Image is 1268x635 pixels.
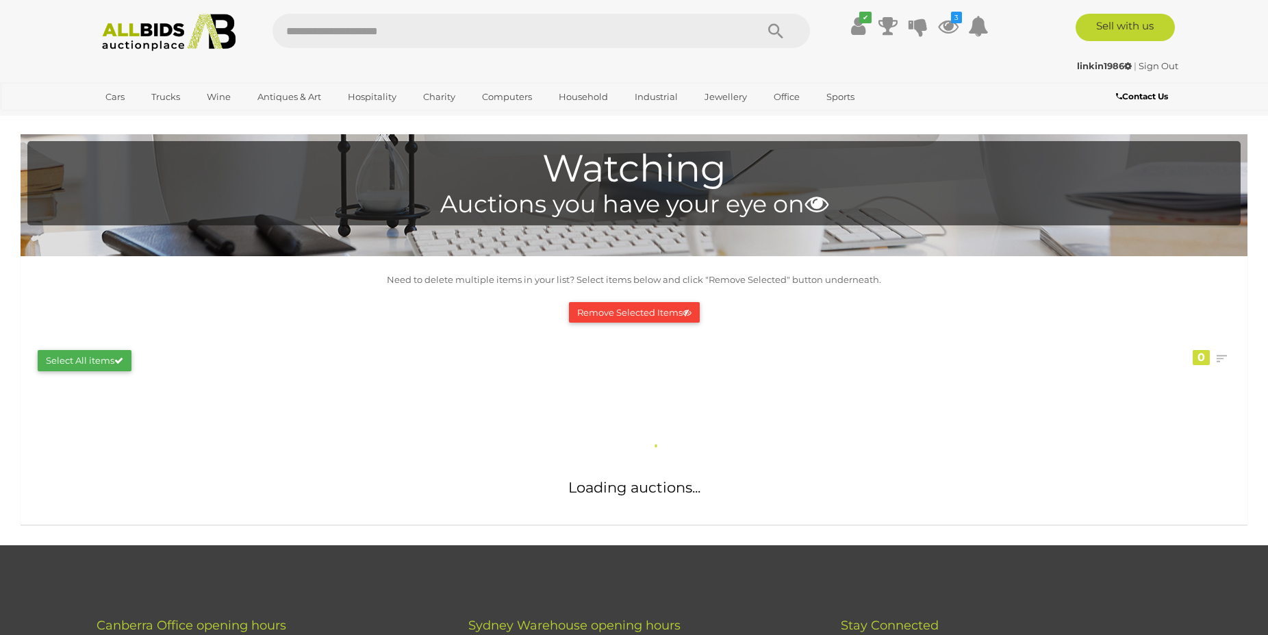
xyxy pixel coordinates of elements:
p: Need to delete multiple items in your list? Select items below and click "Remove Selected" button... [27,272,1241,288]
a: [GEOGRAPHIC_DATA] [97,108,212,131]
a: Office [765,86,809,108]
a: Contact Us [1116,89,1171,104]
a: Charity [414,86,464,108]
a: 3 [938,14,959,38]
h1: Watching [34,148,1234,190]
span: Canberra Office opening hours [97,618,286,633]
a: Sell with us [1076,14,1175,41]
a: linkin1986 [1077,60,1134,71]
a: Wine [198,86,240,108]
a: ✔ [848,14,868,38]
a: Hospitality [339,86,405,108]
a: Antiques & Art [249,86,330,108]
a: Sign Out [1139,60,1178,71]
a: Industrial [626,86,687,108]
i: ✔ [859,12,872,23]
a: Jewellery [696,86,756,108]
button: Remove Selected Items [569,302,700,323]
i: 3 [951,12,962,23]
a: Sports [817,86,863,108]
span: Stay Connected [841,618,939,633]
a: Household [550,86,617,108]
span: | [1134,60,1137,71]
strong: linkin1986 [1077,60,1132,71]
div: 0 [1193,350,1210,365]
button: Search [741,14,810,48]
h4: Auctions you have your eye on [34,191,1234,218]
img: Allbids.com.au [94,14,243,51]
span: Sydney Warehouse opening hours [468,618,681,633]
a: Trucks [142,86,189,108]
a: Computers [473,86,541,108]
button: Select All items [38,350,131,371]
a: Cars [97,86,134,108]
span: Loading auctions... [568,479,700,496]
b: Contact Us [1116,91,1168,101]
